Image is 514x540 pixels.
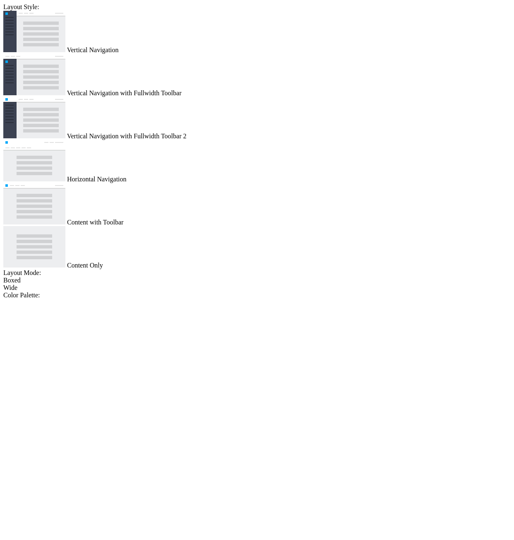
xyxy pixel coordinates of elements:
img: horizontal-nav.jpg [3,140,65,181]
div: Layout Style: [3,3,511,11]
img: vertical-nav.jpg [3,11,65,52]
md-radio-button: Vertical Navigation with Fullwidth Toolbar 2 [3,97,511,140]
span: Vertical Navigation [67,46,119,53]
img: content-only.jpg [3,226,65,268]
md-radio-button: Content Only [3,226,511,269]
div: Layout Mode: [3,269,511,277]
span: Content Only [67,262,103,269]
md-radio-button: Horizontal Navigation [3,140,511,183]
span: Vertical Navigation with Fullwidth Toolbar 2 [67,133,187,140]
span: Content with Toolbar [67,219,123,226]
div: Color Palette: [3,292,511,299]
md-radio-button: Vertical Navigation [3,11,511,54]
span: Horizontal Navigation [67,176,127,183]
md-radio-button: Content with Toolbar [3,183,511,226]
img: vertical-nav-with-full-toolbar.jpg [3,54,65,95]
img: vertical-nav-with-full-toolbar-2.jpg [3,97,65,138]
img: content-with-toolbar.jpg [3,183,65,224]
md-radio-button: Boxed [3,277,511,284]
md-radio-button: Wide [3,284,511,292]
span: Vertical Navigation with Fullwidth Toolbar [67,89,182,96]
md-radio-button: Vertical Navigation with Fullwidth Toolbar [3,54,511,97]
